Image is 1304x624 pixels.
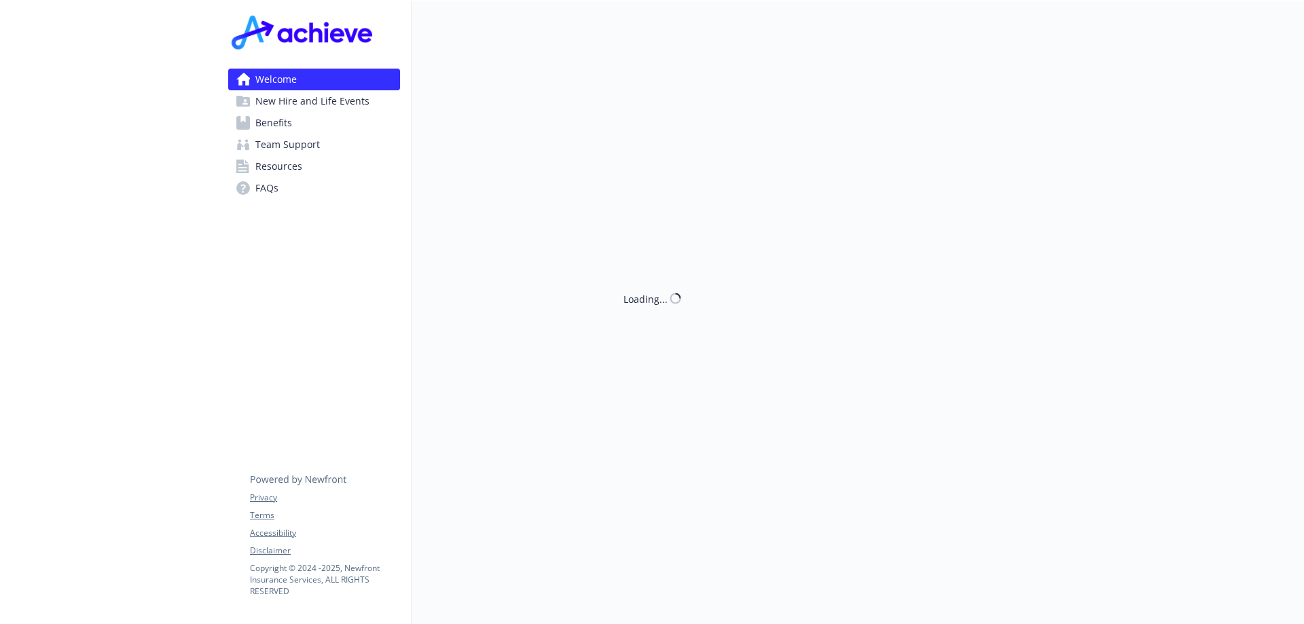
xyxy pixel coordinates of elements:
span: New Hire and Life Events [255,90,369,112]
div: Loading... [623,291,668,306]
span: Resources [255,155,302,177]
a: Terms [250,509,399,521]
span: Welcome [255,69,297,90]
span: Benefits [255,112,292,134]
a: FAQs [228,177,400,199]
span: Team Support [255,134,320,155]
a: Benefits [228,112,400,134]
a: Disclaimer [250,545,399,557]
a: Team Support [228,134,400,155]
a: New Hire and Life Events [228,90,400,112]
a: Resources [228,155,400,177]
a: Privacy [250,492,399,504]
p: Copyright © 2024 - 2025 , Newfront Insurance Services, ALL RIGHTS RESERVED [250,562,399,597]
span: FAQs [255,177,278,199]
a: Accessibility [250,527,399,539]
a: Welcome [228,69,400,90]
